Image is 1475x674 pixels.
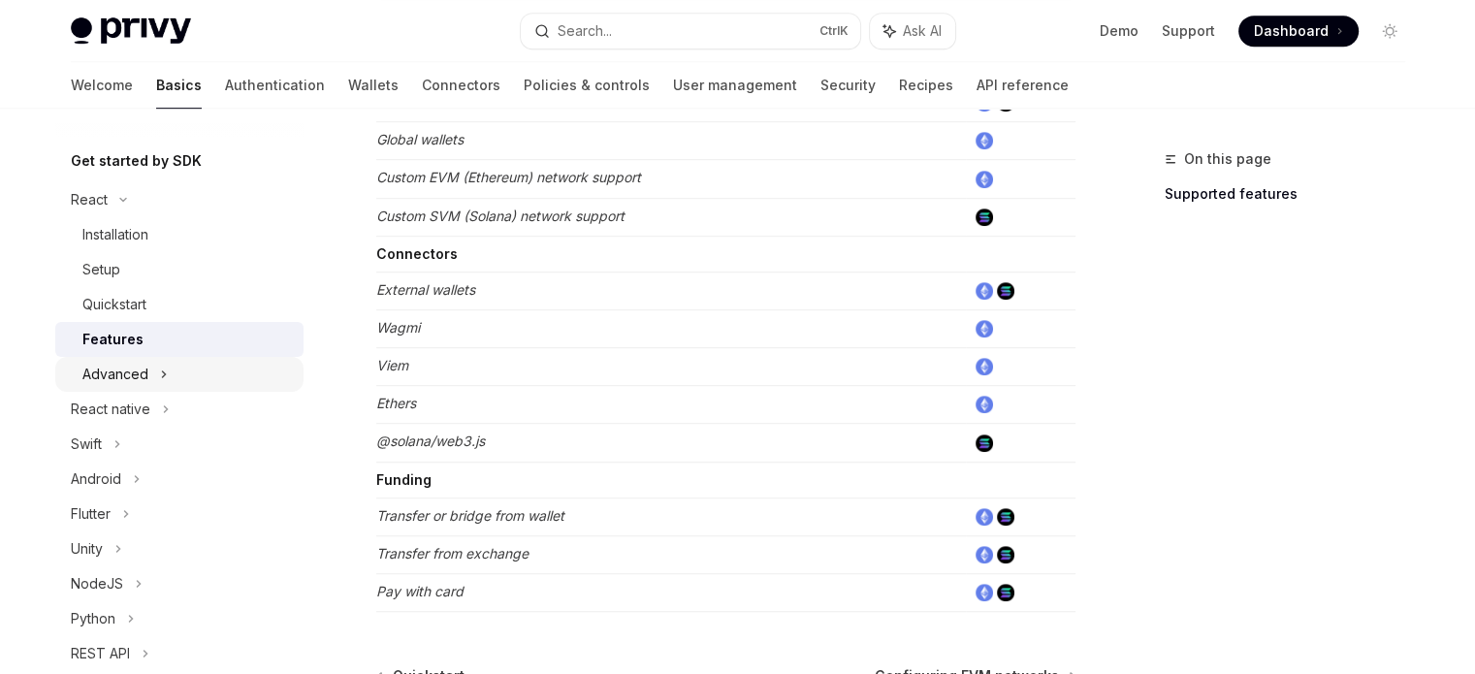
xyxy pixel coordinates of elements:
[997,546,1014,563] img: solana.png
[870,14,955,48] button: Ask AI
[376,208,625,224] em: Custom SVM (Solana) network support
[977,62,1069,109] a: API reference
[376,281,475,298] em: External wallets
[976,434,993,452] img: solana.png
[348,62,399,109] a: Wallets
[976,132,993,149] img: ethereum.png
[71,188,108,211] div: React
[899,62,953,109] a: Recipes
[376,319,420,336] em: Wagmi
[376,131,464,147] em: Global wallets
[558,19,612,43] div: Search...
[71,607,115,630] div: Python
[376,357,408,373] em: Viem
[1374,16,1405,47] button: Toggle dark mode
[71,433,102,456] div: Swift
[422,62,500,109] a: Connectors
[1162,21,1215,41] a: Support
[1254,21,1329,41] span: Dashboard
[976,358,993,375] img: ethereum.png
[976,209,993,226] img: solana.png
[82,363,148,386] div: Advanced
[376,545,529,562] em: Transfer from exchange
[55,287,304,322] a: Quickstart
[82,223,148,246] div: Installation
[71,537,103,561] div: Unity
[376,169,641,185] em: Custom EVM (Ethereum) network support
[819,23,849,39] span: Ctrl K
[55,322,304,357] a: Features
[976,396,993,413] img: ethereum.png
[1238,16,1359,47] a: Dashboard
[71,149,202,173] h5: Get started by SDK
[976,508,993,526] img: ethereum.png
[820,62,876,109] a: Security
[1100,21,1138,41] a: Demo
[524,62,650,109] a: Policies & controls
[71,398,150,421] div: React native
[997,508,1014,526] img: solana.png
[997,584,1014,601] img: solana.png
[55,252,304,287] a: Setup
[976,546,993,563] img: ethereum.png
[376,507,564,524] em: Transfer or bridge from wallet
[71,642,130,665] div: REST API
[673,62,797,109] a: User management
[1165,178,1421,209] a: Supported features
[71,62,133,109] a: Welcome
[376,395,416,411] em: Ethers
[55,217,304,252] a: Installation
[71,17,191,45] img: light logo
[71,572,123,595] div: NodeJS
[903,21,942,41] span: Ask AI
[156,62,202,109] a: Basics
[976,171,993,188] img: ethereum.png
[376,471,432,488] strong: Funding
[225,62,325,109] a: Authentication
[82,328,144,351] div: Features
[82,293,146,316] div: Quickstart
[976,584,993,601] img: ethereum.png
[71,502,111,526] div: Flutter
[521,14,860,48] button: Search...CtrlK
[376,433,485,449] em: @solana/web3.js
[997,282,1014,300] img: solana.png
[376,245,458,262] strong: Connectors
[976,282,993,300] img: ethereum.png
[976,320,993,337] img: ethereum.png
[376,583,464,599] em: Pay with card
[82,258,120,281] div: Setup
[71,467,121,491] div: Android
[1184,147,1271,171] span: On this page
